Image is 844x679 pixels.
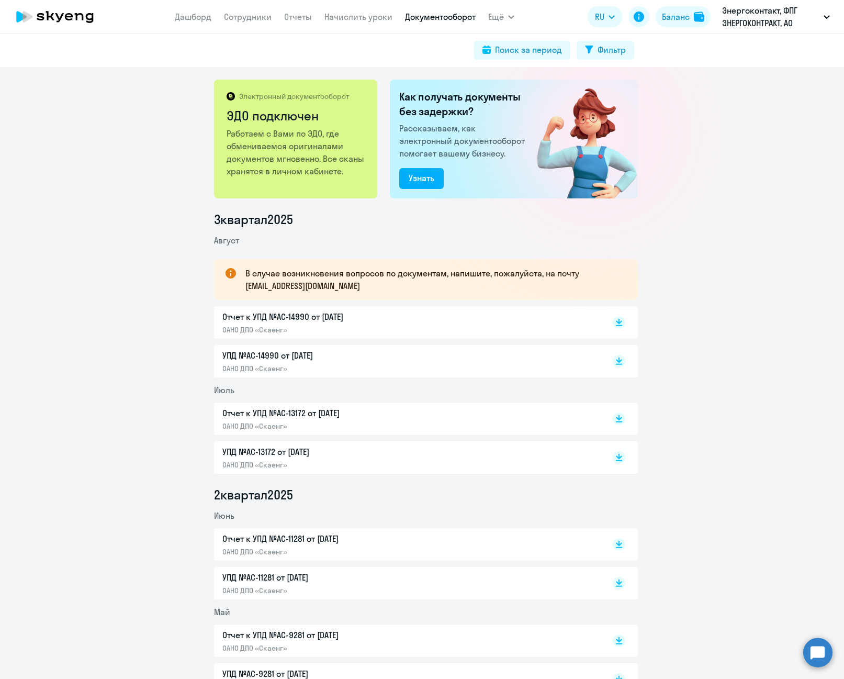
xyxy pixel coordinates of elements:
[595,10,604,23] span: RU
[222,349,442,362] p: УПД №AC-14990 от [DATE]
[694,12,704,22] img: balance
[222,629,442,641] p: Отчет к УПД №AC-9281 от [DATE]
[222,571,591,595] a: УПД №AC-11281 от [DATE]ОАНО ДПО «Скаенг»
[577,41,634,60] button: Фильтр
[222,310,442,323] p: Отчет к УПД №AC-14990 от [DATE]
[222,547,442,556] p: ОАНО ДПО «Скаенг»
[222,571,442,584] p: УПД №AC-11281 от [DATE]
[284,12,312,22] a: Отчеты
[662,10,690,23] div: Баланс
[214,486,638,503] li: 2 квартал 2025
[214,211,638,228] li: 3 квартал 2025
[474,41,570,60] button: Поиск за период
[245,267,619,292] p: В случае возникновения вопросов по документам, напишите, пожалуйста, на почту [EMAIL_ADDRESS][DOM...
[399,168,444,189] button: Узнать
[222,460,442,470] p: ОАНО ДПО «Скаенг»
[239,92,349,101] p: Электронный документооборот
[409,172,434,184] div: Узнать
[222,446,591,470] a: УПД №AC-13172 от [DATE]ОАНО ДПО «Скаенг»
[227,127,366,177] p: Работаем с Вами по ЭДО, где обмениваемся оригиналами документов мгновенно. Все сканы хранятся в л...
[717,4,835,29] button: Энергоконтакт, ФПГ ЭНЕРГОКОНТРАКТ, АО
[214,235,239,246] span: Август
[399,122,529,160] p: Рассказываем, как электронный документооборот помогает вашему бизнесу.
[222,407,591,431] a: Отчет к УПД №AC-13172 от [DATE]ОАНО ДПО «Скаенг»
[495,43,562,56] div: Поиск за период
[598,43,626,56] div: Фильтр
[222,629,591,653] a: Отчет к УПД №AC-9281 от [DATE]ОАНО ДПО «Скаенг»
[214,385,234,395] span: Июль
[227,107,366,124] h2: ЭДО подключен
[399,90,529,119] h2: Как получать документы без задержки?
[222,586,442,595] p: ОАНО ДПО «Скаенг»
[222,349,591,373] a: УПД №AC-14990 от [DATE]ОАНО ДПО «Скаенг»
[656,6,711,27] button: Балансbalance
[588,6,622,27] button: RU
[488,10,504,23] span: Ещё
[520,80,638,198] img: connected
[222,532,442,545] p: Отчет к УПД №AC-11281 от [DATE]
[222,643,442,653] p: ОАНО ДПО «Скаенг»
[722,4,819,29] p: Энергоконтакт, ФПГ ЭНЕРГОКОНТРАКТ, АО
[222,310,591,335] a: Отчет к УПД №AC-14990 от [DATE]ОАНО ДПО «Скаенг»
[224,12,272,22] a: Сотрудники
[488,6,514,27] button: Ещё
[222,532,591,556] a: Отчет к УПД №AC-11281 от [DATE]ОАНО ДПО «Скаенг»
[222,325,442,335] p: ОАНО ДПО «Скаенг»
[214,510,234,521] span: Июнь
[214,607,230,617] span: Май
[222,364,442,373] p: ОАНО ДПО «Скаенг»
[405,12,476,22] a: Документооборот
[222,421,442,431] p: ОАНО ДПО «Скаенг»
[324,12,392,22] a: Начислить уроки
[222,446,442,458] p: УПД №AC-13172 от [DATE]
[222,407,442,419] p: Отчет к УПД №AC-13172 от [DATE]
[175,12,211,22] a: Дашборд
